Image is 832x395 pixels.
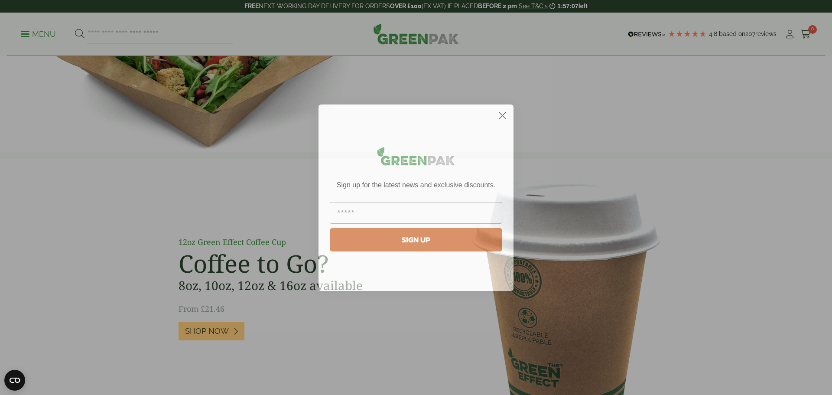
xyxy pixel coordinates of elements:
input: Email [330,202,502,224]
img: greenpak_logo [330,144,502,173]
span: Sign up for the latest news and exclusive discounts. [337,181,495,189]
button: SIGN UP [330,228,502,251]
button: Close dialog [495,108,510,123]
button: Open CMP widget [4,370,25,391]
